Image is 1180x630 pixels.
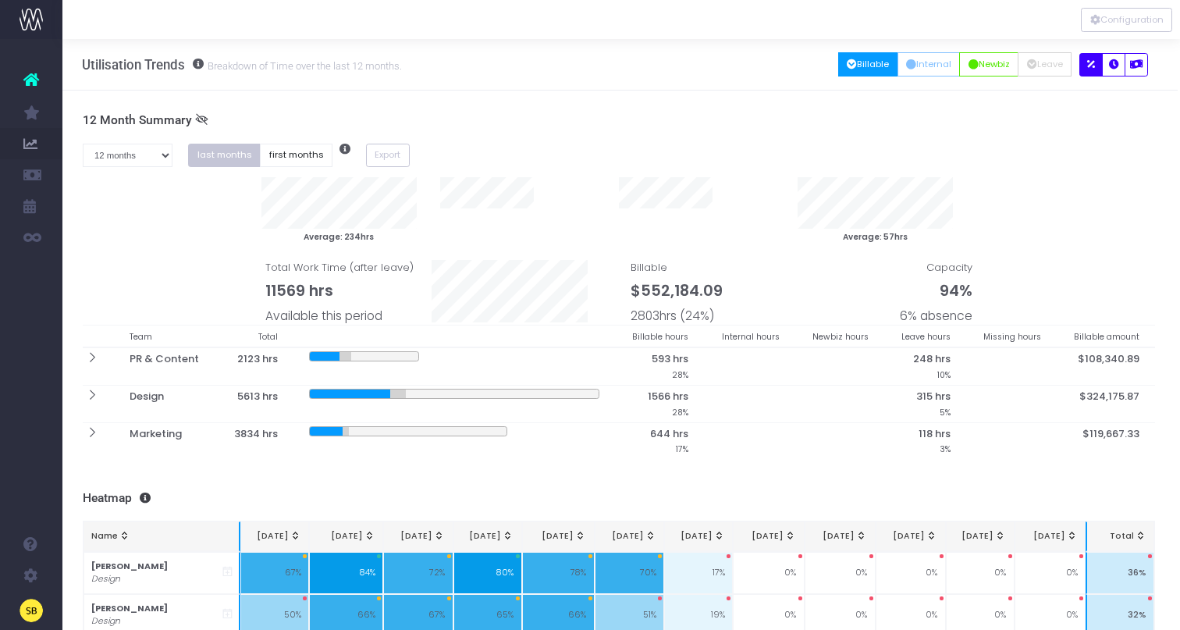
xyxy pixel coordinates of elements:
[1074,329,1139,343] small: Billable amount
[913,351,951,367] span: 248 hrs
[897,52,961,77] button: Internal
[383,552,453,594] td: 72%
[114,422,217,459] th: Marketing
[900,260,972,325] span: Capacity
[664,552,733,594] td: 17%
[650,426,688,442] span: 644 hrs
[265,260,414,325] span: Total Work Time (after leave)
[522,552,594,594] td: 78%
[901,329,951,343] small: Leave hours
[91,603,168,614] strong: [PERSON_NAME]
[240,521,309,552] th: Apr 25: activate to sort column ascending
[1015,552,1086,594] td: 0%
[366,144,410,168] button: Export
[453,521,522,552] th: Jul 25: activate to sort column ascending
[1015,521,1086,552] th: Mar 26: activate to sort column ascending
[838,52,898,77] button: Billable
[946,521,1015,552] th: Feb 26: activate to sort column ascending
[672,367,688,381] small: 28%
[309,552,383,594] td: 84%
[1018,52,1072,77] button: Leave
[114,386,217,423] th: Design
[20,599,43,622] img: images/default_profile_image.png
[91,530,231,543] div: Name
[309,521,383,552] th: May 25: activate to sort column ascending
[462,530,514,543] div: [DATE]
[741,530,796,543] div: [DATE]
[631,279,723,302] span: $552,184.09
[631,260,723,325] span: Billable
[733,521,804,552] th: Nov 25: activate to sort column ascending
[1086,552,1154,594] td: 36%
[805,552,876,594] td: 0%
[954,530,1006,543] div: [DATE]
[522,521,594,552] th: Aug 25: activate to sort column ascending
[240,552,309,594] td: 67%
[940,279,972,302] span: 94%
[983,329,1041,343] small: Missing hours
[812,329,869,343] small: Newbiz hours
[304,229,374,243] small: Average: 234hrs
[83,491,1156,506] h3: Heatmap
[91,573,120,586] i: Design
[91,615,120,628] i: Design
[602,530,656,543] div: [DATE]
[531,530,586,543] div: [DATE]
[217,347,293,385] th: 2123 hrs
[595,552,665,594] td: 70%
[114,347,217,385] th: PR & Content
[940,404,951,418] small: 5%
[1081,8,1172,32] div: Vertical button group
[1095,530,1146,543] div: Total
[258,329,278,343] small: Total
[595,521,665,552] th: Sep 25: activate to sort column ascending
[204,57,402,73] small: Breakdown of Time over the last 12 months.
[632,329,688,343] small: Billable hours
[1081,8,1172,32] button: Configuration
[82,57,402,73] h3: Utilisation Trends
[652,351,688,367] span: 593 hrs
[673,530,725,543] div: [DATE]
[1023,530,1078,543] div: [DATE]
[648,389,688,404] span: 1566 hrs
[631,307,714,325] span: 2803hrs (24%)
[722,329,780,343] small: Internal hours
[900,307,972,325] span: 6% absence
[805,521,876,552] th: Dec 25: activate to sort column ascending
[883,530,937,543] div: [DATE]
[84,521,241,552] th: Name: activate to sort column ascending
[1086,521,1154,552] th: Total: activate to sort column ascending
[318,530,375,543] div: [DATE]
[733,552,804,594] td: 0%
[383,521,453,552] th: Jun 25: activate to sort column ascending
[1057,347,1155,385] th: $108,340.89
[1057,422,1155,459] th: $119,667.33
[249,530,301,543] div: [DATE]
[876,552,946,594] td: 0%
[843,229,908,243] small: Average: 57hrs
[676,441,688,455] small: 17%
[217,386,293,423] th: 5613 hrs
[392,530,445,543] div: [DATE]
[940,441,951,455] small: 3%
[453,552,522,594] td: 80%
[91,561,168,572] strong: [PERSON_NAME]
[672,404,688,418] small: 28%
[265,279,333,302] span: 11569 hrs
[946,552,1015,594] td: 0%
[959,52,1018,77] button: Newbiz
[83,113,192,128] span: 12 Month Summary
[664,521,733,552] th: Oct 25: activate to sort column ascending
[916,389,951,404] span: 315 hrs
[217,422,293,459] th: 3834 hrs
[265,307,382,325] span: Available this period
[937,367,951,381] small: 10%
[188,144,261,168] button: last months
[812,530,867,543] div: [DATE]
[130,329,152,343] small: Team
[260,144,332,168] button: first months
[919,426,951,442] span: 118 hrs
[876,521,946,552] th: Jan 26: activate to sort column ascending
[1057,386,1155,423] th: $324,175.87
